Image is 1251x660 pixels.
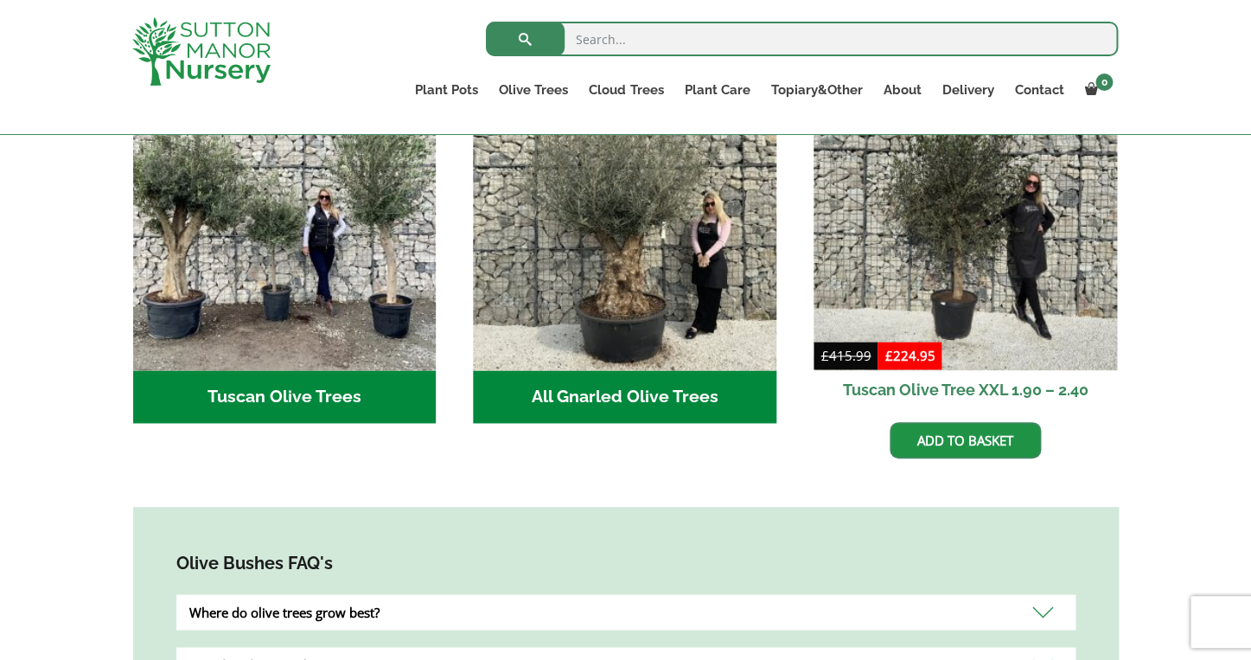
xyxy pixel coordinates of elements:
h4: Olive Bushes FAQ's [176,550,1075,577]
a: Visit product category Tuscan Olive Trees [133,67,437,423]
img: Tuscan Olive Tree XXL 1.90 - 2.40 [814,67,1117,370]
a: Plant Pots [405,78,488,102]
a: Topiary&Other [760,78,872,102]
h2: Tuscan Olive Trees [133,370,437,424]
a: Plant Care [673,78,760,102]
img: logo [132,17,271,86]
input: Search... [486,22,1118,56]
a: Sale! Tuscan Olive Tree XXL 1.90 – 2.40 [814,67,1117,409]
div: Where do olive trees grow best? [176,594,1075,630]
a: Delivery [931,78,1004,102]
h2: All Gnarled Olive Trees [473,370,776,424]
img: Tuscan Olive Trees [133,67,437,370]
span: £ [820,347,828,364]
bdi: 415.99 [820,347,871,364]
a: Visit product category All Gnarled Olive Trees [473,67,776,423]
a: Cloud Trees [578,78,673,102]
span: £ [884,347,892,364]
span: 0 [1095,74,1113,91]
a: Add to basket: “Tuscan Olive Tree XXL 1.90 - 2.40” [890,422,1041,458]
a: 0 [1074,78,1118,102]
img: All Gnarled Olive Trees [473,67,776,370]
bdi: 224.95 [884,347,935,364]
a: Olive Trees [488,78,578,102]
a: About [872,78,931,102]
h2: Tuscan Olive Tree XXL 1.90 – 2.40 [814,370,1117,409]
a: Contact [1004,78,1074,102]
